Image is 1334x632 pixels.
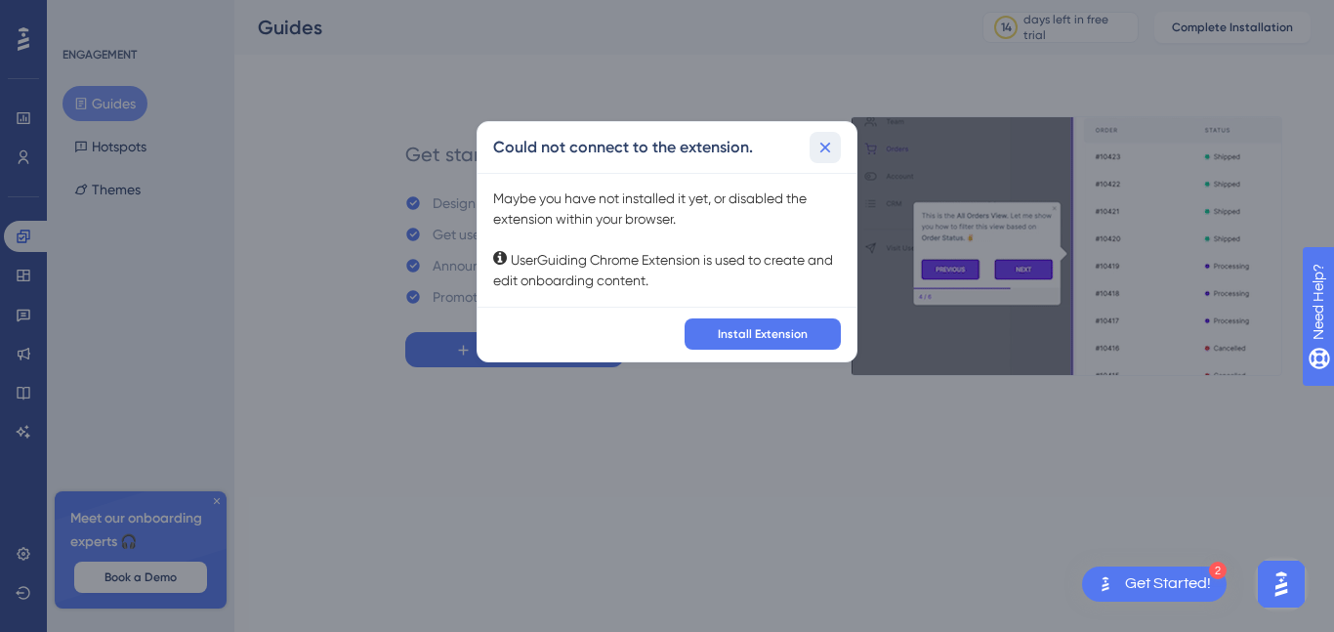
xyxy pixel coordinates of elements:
[1125,573,1211,595] div: Get Started!
[1082,567,1227,602] div: Open Get Started! checklist, remaining modules: 2
[1209,562,1227,579] div: 2
[46,5,122,28] span: Need Help?
[493,189,841,291] div: Maybe you have not installed it yet, or disabled the extension within your browser. UserGuiding C...
[1252,555,1311,613] iframe: UserGuiding AI Assistant Launcher
[1094,572,1117,596] img: launcher-image-alternative-text
[493,136,753,159] h2: Could not connect to the extension.
[718,326,808,342] span: Install Extension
